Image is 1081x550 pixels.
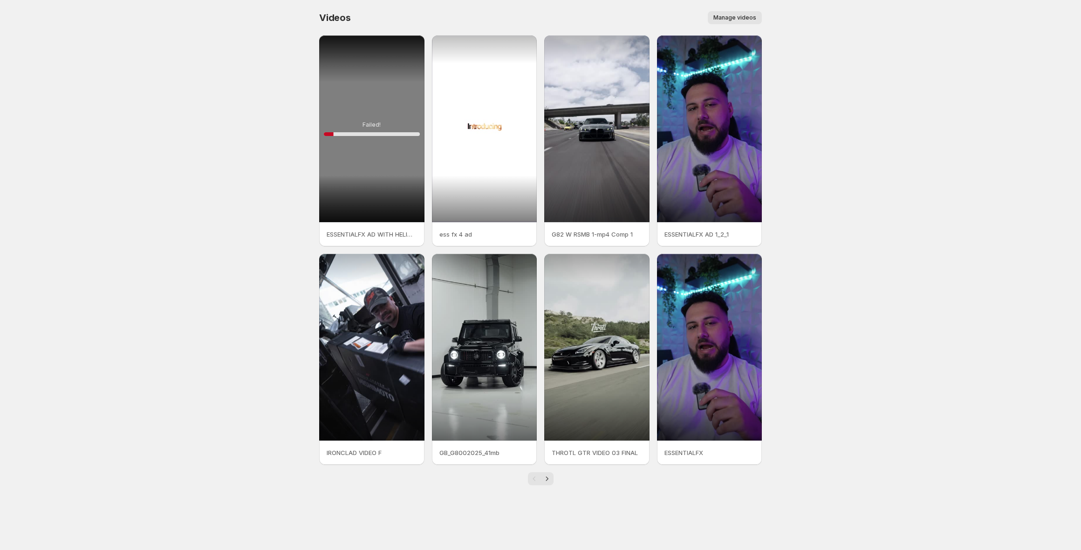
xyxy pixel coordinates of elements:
p: GB_G8002025_41mb [439,448,530,457]
span: Videos [319,12,351,23]
p: ESSENTIALFX AD WITH HELICOPTER [327,230,417,239]
p: ESSENTIALFX [664,448,755,457]
p: ess fx 4 ad [439,230,530,239]
p: IRONCLAD VIDEO F [327,448,417,457]
button: Next [540,472,554,485]
p: THROTL GTR VIDEO 03 FINAL [552,448,642,457]
button: Manage videos [708,11,762,24]
nav: Pagination [528,472,554,485]
p: Failed! [363,121,381,129]
p: G82 W RSMB 1-mp4 Comp 1 [552,230,642,239]
p: ESSENTIALFX AD 1_2_1 [664,230,755,239]
span: Manage videos [713,14,756,21]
